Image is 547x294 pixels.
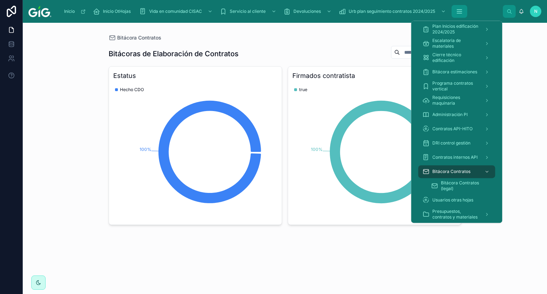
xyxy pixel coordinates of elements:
[293,9,321,14] span: Devoluciones
[117,34,161,41] span: Bitácora Contratos
[418,23,495,36] a: Plan Inicios edificación 2024/2025
[292,84,457,220] div: chart
[418,65,495,78] a: Bitácora estimaciones
[292,71,457,81] h3: Firmados contratista
[418,151,495,164] a: Contratos internos API
[432,69,477,75] span: Bitácora estimaciones
[140,147,151,152] tspan: 100%
[109,49,239,59] h1: Bitácoras de Elaboración de Contratos
[103,9,131,14] span: Inicio OtHojas
[149,9,202,14] span: Vida en comunidad CISAC
[337,5,449,18] a: Urb plan seguimiento contratos 2024/2025
[28,6,51,17] img: App logo
[113,71,278,81] h3: Estatus
[418,80,495,93] a: Programa contratos vertical
[418,37,495,50] a: Escalatoria de materiales
[432,112,468,117] span: Administración PI
[418,108,495,121] a: Administración PI
[218,5,280,18] a: Servicio al cliente
[418,194,495,206] a: Usuarios otras hojas
[418,137,495,149] a: DRI control gestión
[311,147,323,152] tspan: 100%
[418,165,495,178] a: Bitácora Contratos
[281,5,335,18] a: Devoluciones
[432,38,479,49] span: Escalatoria de materiales
[432,80,479,92] span: Programa contratos vertical
[299,87,307,93] span: true
[120,87,144,93] span: Hecho CDO
[64,9,75,14] span: Inicio
[418,51,495,64] a: Cierre técnico edificación
[534,9,537,14] span: N
[109,34,161,41] a: Bitácora Contratos
[432,23,479,35] span: Plan Inicios edificación 2024/2025
[432,209,479,220] span: Presupuestos, contratos y materiales
[91,5,136,18] a: Inicio OtHojas
[432,126,473,132] span: Contratos API-HITO
[418,94,495,107] a: Requisiciones maquinaria
[441,180,488,191] span: Bitácora Contratos (legal)
[411,21,502,223] div: scrollable content
[432,52,479,63] span: Cierre técnico edificación
[230,9,266,14] span: Servicio al cliente
[432,154,478,160] span: Contratos internos API
[432,95,479,106] span: Requisiciones maquinaria
[349,9,435,14] span: Urb plan seguimiento contratos 2024/2025
[432,140,470,146] span: DRI control gestión
[57,4,503,19] div: scrollable content
[432,169,470,174] span: Bitácora Contratos
[418,122,495,135] a: Contratos API-HITO
[427,179,495,192] a: Bitácora Contratos (legal)
[418,208,495,221] a: Presupuestos, contratos y materiales
[113,84,278,220] div: chart
[432,197,473,203] span: Usuarios otras hojas
[137,5,216,18] a: Vida en comunidad CISAC
[61,5,89,18] a: Inicio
